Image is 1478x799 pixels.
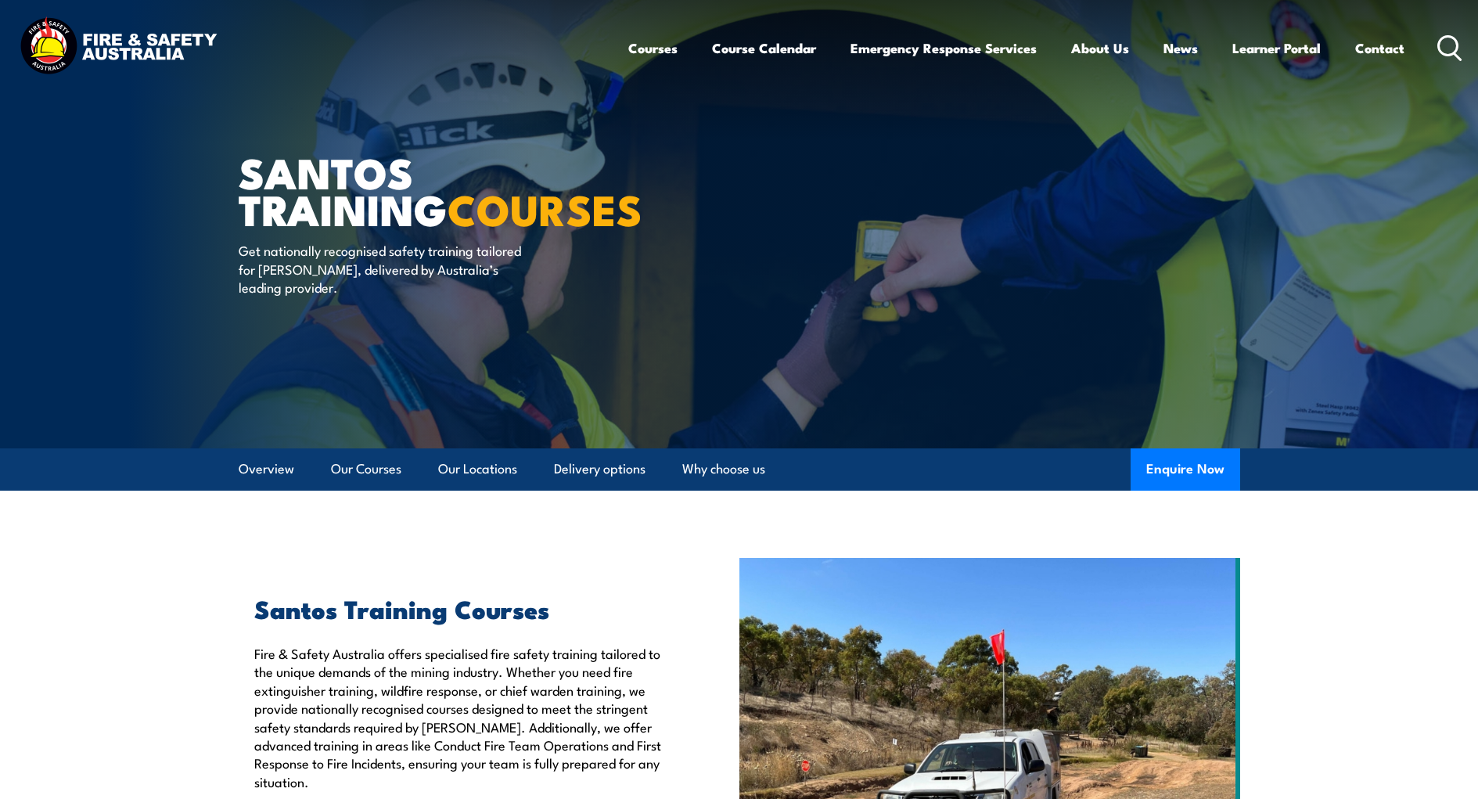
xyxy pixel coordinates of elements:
button: Enquire Now [1131,448,1240,491]
a: Contact [1355,27,1404,69]
p: Get nationally recognised safety training tailored for [PERSON_NAME], delivered by Australia’s le... [239,241,524,296]
a: About Us [1071,27,1129,69]
a: Course Calendar [712,27,816,69]
a: News [1163,27,1198,69]
a: Overview [239,448,294,490]
a: Why choose us [682,448,765,490]
p: Fire & Safety Australia offers specialised fire safety training tailored to the unique demands of... [254,644,667,790]
a: Our Locations [438,448,517,490]
a: Learner Portal [1232,27,1321,69]
strong: COURSES [448,175,642,240]
a: Emergency Response Services [850,27,1037,69]
h2: Santos Training Courses [254,597,667,619]
a: Courses [628,27,678,69]
h1: Santos Training [239,153,625,226]
a: Delivery options [554,448,646,490]
a: Our Courses [331,448,401,490]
